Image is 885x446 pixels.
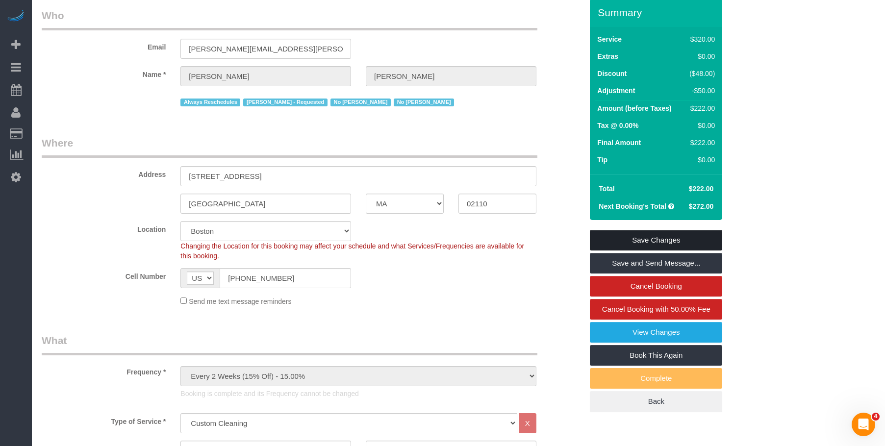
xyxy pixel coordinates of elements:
legend: Where [42,136,537,158]
span: No [PERSON_NAME] [394,99,454,106]
label: Address [34,166,173,179]
div: $0.00 [686,51,715,61]
span: 4 [872,413,880,421]
legend: What [42,333,537,355]
a: Book This Again [590,345,722,366]
label: Type of Service * [34,413,173,426]
label: Adjustment [597,86,635,96]
input: First Name [180,66,351,86]
span: Cancel Booking with 50.00% Fee [602,305,710,313]
input: Zip Code [458,194,536,214]
label: Final Amount [597,138,641,148]
iframe: Intercom live chat [852,413,875,436]
label: Tip [597,155,607,165]
label: Service [597,34,622,44]
label: Email [34,39,173,52]
a: Cancel Booking with 50.00% Fee [590,299,722,320]
strong: Total [599,185,614,193]
a: Back [590,391,722,412]
span: $222.00 [689,185,714,193]
a: View Changes [590,322,722,343]
div: $222.00 [686,138,715,148]
span: No [PERSON_NAME] [330,99,391,106]
span: Send me text message reminders [189,297,291,305]
div: $222.00 [686,103,715,113]
label: Extras [597,51,618,61]
span: Changing the Location for this booking may affect your schedule and what Services/Frequencies are... [180,242,524,260]
img: Automaid Logo [6,10,25,24]
input: City [180,194,351,214]
span: Always Reschedules [180,99,240,106]
a: Cancel Booking [590,276,722,297]
label: Discount [597,69,627,78]
div: ($48.00) [686,69,715,78]
div: $320.00 [686,34,715,44]
div: $0.00 [686,155,715,165]
input: Cell Number [220,268,351,288]
a: Save and Send Message... [590,253,722,273]
label: Cell Number [34,268,173,281]
input: Email [180,39,351,59]
a: Save Changes [590,230,722,250]
legend: Who [42,8,537,30]
input: Last Name [366,66,536,86]
p: Booking is complete and its Frequency cannot be changed [180,389,536,398]
div: $0.00 [686,121,715,130]
label: Name * [34,66,173,79]
span: $272.00 [689,202,714,210]
div: -$50.00 [686,86,715,96]
strong: Next Booking's Total [599,202,666,210]
label: Frequency * [34,364,173,377]
span: [PERSON_NAME] - Requested [243,99,327,106]
label: Location [34,221,173,234]
label: Tax @ 0.00% [597,121,638,130]
h3: Summary [598,7,717,18]
label: Amount (before Taxes) [597,103,671,113]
